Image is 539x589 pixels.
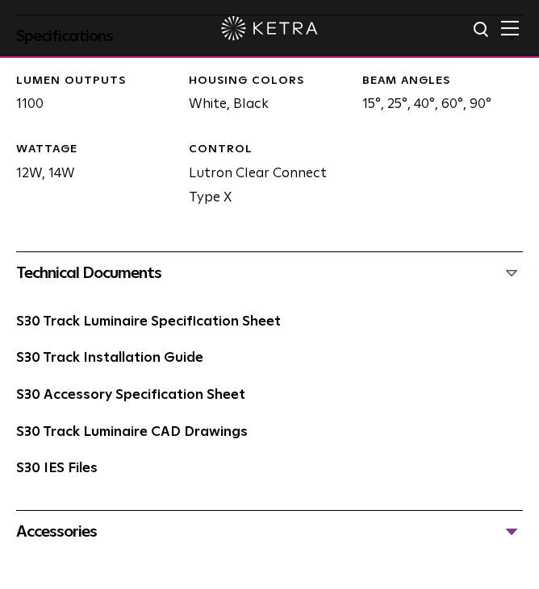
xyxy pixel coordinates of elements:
img: ketra-logo-2019-white [221,16,318,40]
a: S30 Track Luminaire Specification Sheet [16,315,281,329]
div: Accessories [16,519,523,545]
div: 15°, 25°, 40°, 60°, 90° [350,73,523,118]
a: S30 IES Files [16,462,98,475]
img: Hamburger%20Nav.svg [501,20,519,35]
div: Technical Documents [16,260,523,286]
a: S30 Track Luminaire CAD Drawings [16,425,248,439]
div: 1100 [4,73,177,118]
div: BEAM ANGLES [362,73,523,89]
img: search icon [472,20,492,40]
a: S30 Accessory Specification Sheet [16,388,245,402]
div: LUMEN OUTPUTS [16,73,177,89]
div: Lutron Clear Connect Type X [177,142,349,211]
div: WATTAGE [16,142,177,158]
div: 12W, 14W [4,142,177,211]
a: S30 Track Installation Guide [16,351,203,365]
div: White, Black [177,73,349,118]
div: HOUSING COLORS [189,73,349,89]
div: CONTROL [189,142,349,158]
